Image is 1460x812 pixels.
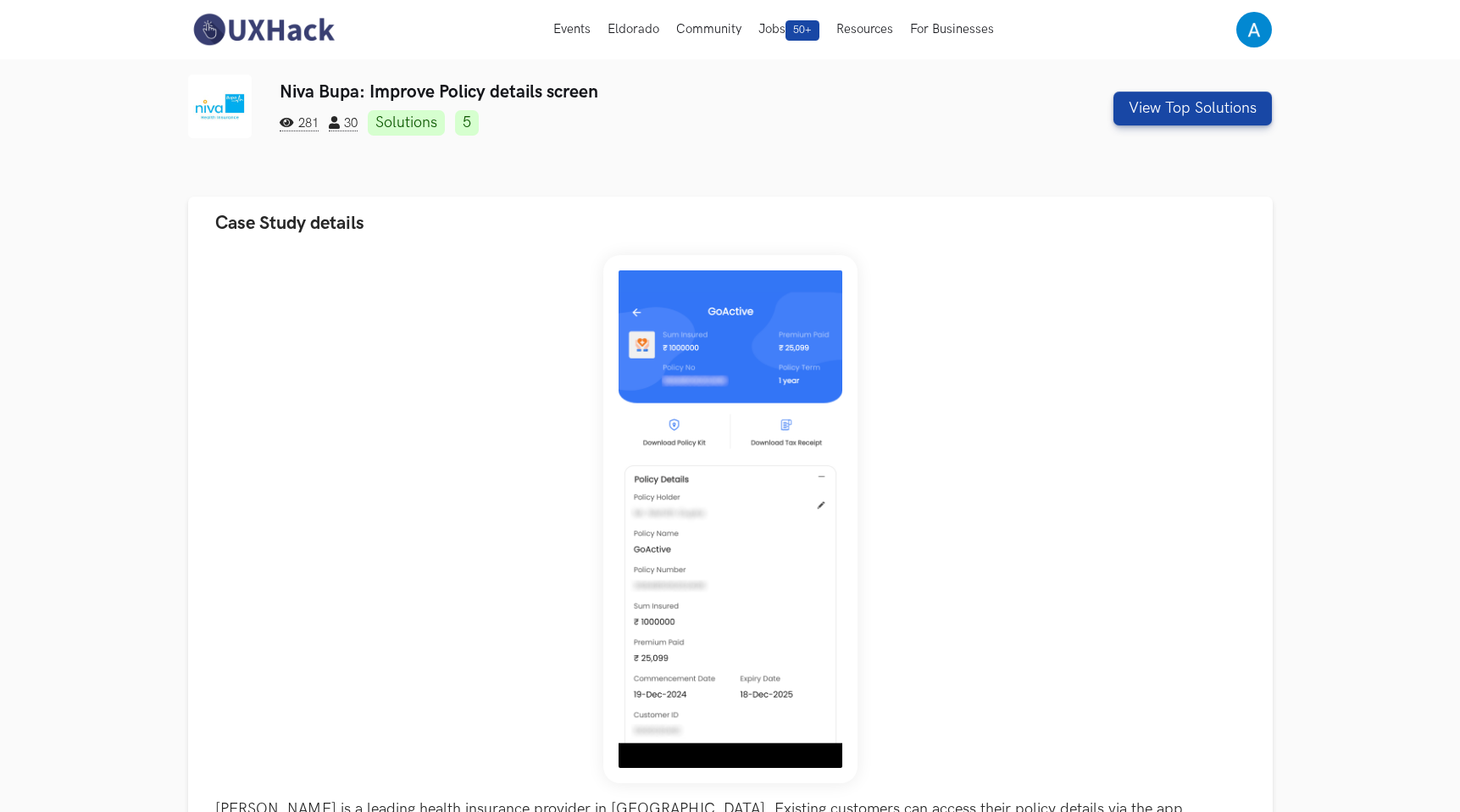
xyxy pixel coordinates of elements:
img: Your profile pic [1236,12,1272,47]
span: 281 [280,116,319,131]
a: Solutions [368,110,445,136]
span: 30 [329,116,358,131]
button: Case Study details [188,197,1273,250]
h3: Niva Bupa: Improve Policy details screen [280,81,997,103]
img: Weekend_Hackathon_82_banner.png [603,255,858,783]
span: Case Study details [215,212,364,235]
span: 50+ [786,20,819,41]
button: View Top Solutions [1113,92,1272,125]
img: UXHack-logo.png [188,12,339,47]
img: Niva Bupa logo [188,75,252,138]
a: 5 [455,110,479,136]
